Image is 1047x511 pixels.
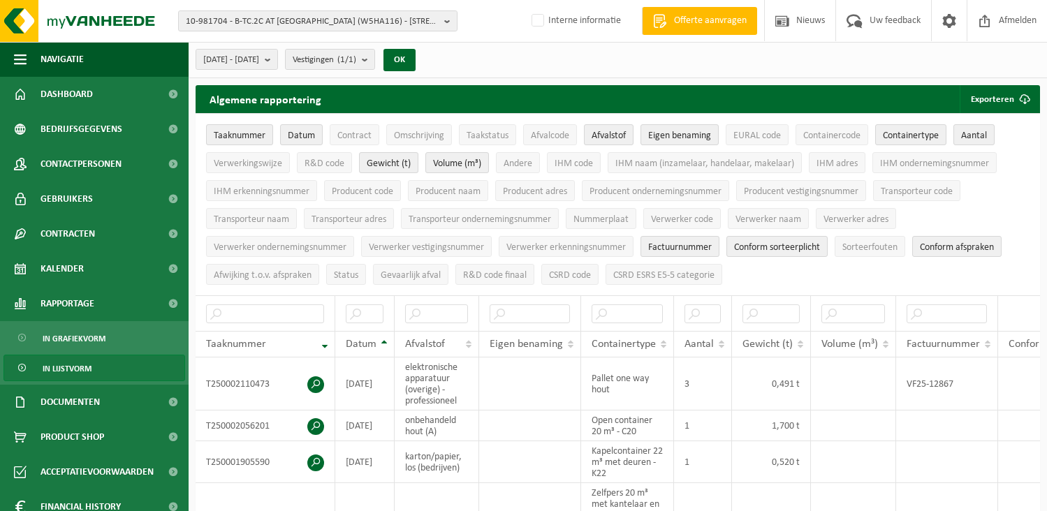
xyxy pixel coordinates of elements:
[196,49,278,70] button: [DATE] - [DATE]
[41,147,122,182] span: Contactpersonen
[41,420,104,454] span: Product Shop
[960,85,1039,113] button: Exporteren
[907,339,980,350] span: Factuurnummer
[41,385,100,420] span: Documenten
[43,325,105,352] span: In grafiekvorm
[409,214,551,225] span: Transporteur ondernemingsnummer
[566,208,636,229] button: NummerplaatNummerplaat: Activate to sort
[736,180,866,201] button: Producent vestigingsnummerProducent vestigingsnummer: Activate to sort
[206,264,319,285] button: Afwijking t.o.v. afsprakenAfwijking t.o.v. afspraken: Activate to sort
[394,131,444,141] span: Omschrijving
[41,251,84,286] span: Kalender
[337,131,372,141] span: Contract
[395,410,479,441] td: onbehandeld hout (A)
[206,236,354,257] button: Verwerker ondernemingsnummerVerwerker ondernemingsnummer: Activate to sort
[732,357,811,410] td: 0,491 t
[734,242,820,253] span: Conform sorteerplicht
[214,186,309,197] span: IHM erkenningsnummer
[297,152,352,173] button: R&D codeR&amp;D code: Activate to sort
[592,339,656,350] span: Containertype
[3,355,185,381] a: In lijstvorm
[883,131,939,141] span: Containertype
[640,236,719,257] button: FactuurnummerFactuurnummer: Activate to sort
[293,50,356,71] span: Vestigingen
[288,131,315,141] span: Datum
[732,410,811,441] td: 1,700 t
[615,158,794,169] span: IHM naam (inzamelaar, handelaar, makelaar)
[613,270,715,281] span: CSRD ESRS E5-5 categorie
[206,180,317,201] button: IHM erkenningsnummerIHM erkenningsnummer: Activate to sort
[496,152,540,173] button: AndereAndere: Activate to sort
[383,49,416,71] button: OK
[547,152,601,173] button: IHM codeIHM code: Activate to sort
[817,158,858,169] span: IHM adres
[803,131,861,141] span: Containercode
[43,355,91,382] span: In lijstvorm
[733,131,781,141] span: EURAL code
[573,214,629,225] span: Nummerplaat
[186,11,439,32] span: 10-981704 - B-TC.2C AT [GEOGRAPHIC_DATA] (W5HA116) - [STREET_ADDRESS]
[359,152,418,173] button: Gewicht (t)Gewicht (t): Activate to sort
[835,236,905,257] button: SorteerfoutenSorteerfouten: Activate to sort
[684,339,714,350] span: Aantal
[332,186,393,197] span: Producent code
[395,357,479,410] td: elektronische apparatuur (overige) - professioneel
[732,441,811,483] td: 0,520 t
[821,339,878,350] span: Volume (m³)
[41,42,84,77] span: Navigatie
[674,410,732,441] td: 1
[401,208,559,229] button: Transporteur ondernemingsnummerTransporteur ondernemingsnummer : Activate to sort
[369,242,484,253] span: Verwerker vestigingsnummer
[463,270,527,281] span: R&D code finaal
[41,454,154,489] span: Acceptatievoorwaarden
[206,208,297,229] button: Transporteur naamTransporteur naam: Activate to sort
[961,131,987,141] span: Aantal
[872,152,997,173] button: IHM ondernemingsnummerIHM ondernemingsnummer: Activate to sort
[305,158,344,169] span: R&D code
[816,208,896,229] button: Verwerker adresVerwerker adres: Activate to sort
[206,124,273,145] button: TaaknummerTaaknummer: Activate to remove sorting
[735,214,801,225] span: Verwerker naam
[541,264,599,285] button: CSRD codeCSRD code: Activate to sort
[953,124,995,145] button: AantalAantal: Activate to sort
[335,410,395,441] td: [DATE]
[912,236,1002,257] button: Conform afspraken : Activate to sort
[330,124,379,145] button: ContractContract: Activate to sort
[459,124,516,145] button: TaakstatusTaakstatus: Activate to sort
[726,124,789,145] button: EURAL codeEURAL code: Activate to sort
[405,339,445,350] span: Afvalstof
[178,10,457,31] button: 10-981704 - B-TC.2C AT [GEOGRAPHIC_DATA] (W5HA116) - [STREET_ADDRESS]
[880,158,989,169] span: IHM ondernemingsnummer
[581,357,674,410] td: Pallet one way hout
[3,325,185,351] a: In grafiekvorm
[590,186,722,197] span: Producent ondernemingsnummer
[581,410,674,441] td: Open container 20 m³ - C20
[304,208,394,229] button: Transporteur adresTransporteur adres: Activate to sort
[324,180,401,201] button: Producent codeProducent code: Activate to sort
[549,270,591,281] span: CSRD code
[335,441,395,483] td: [DATE]
[606,264,722,285] button: CSRD ESRS E5-5 categorieCSRD ESRS E5-5 categorie: Activate to sort
[495,180,575,201] button: Producent adresProducent adres: Activate to sort
[425,152,489,173] button: Volume (m³)Volume (m³): Activate to sort
[581,441,674,483] td: Kapelcontainer 22 m³ met deuren - K22
[326,264,366,285] button: StatusStatus: Activate to sort
[214,131,265,141] span: Taaknummer
[744,186,858,197] span: Producent vestigingsnummer
[529,10,621,31] label: Interne informatie
[214,270,312,281] span: Afwijking t.o.v. afspraken
[386,124,452,145] button: OmschrijvingOmschrijving: Activate to sort
[584,124,634,145] button: AfvalstofAfvalstof: Activate to sort
[361,236,492,257] button: Verwerker vestigingsnummerVerwerker vestigingsnummer: Activate to sort
[467,131,508,141] span: Taakstatus
[337,55,356,64] count: (1/1)
[373,264,448,285] button: Gevaarlijk afval : Activate to sort
[214,214,289,225] span: Transporteur naam
[346,339,376,350] span: Datum
[504,158,532,169] span: Andere
[742,339,793,350] span: Gewicht (t)
[206,339,266,350] span: Taaknummer
[203,50,259,71] span: [DATE] - [DATE]
[335,357,395,410] td: [DATE]
[214,242,346,253] span: Verwerker ondernemingsnummer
